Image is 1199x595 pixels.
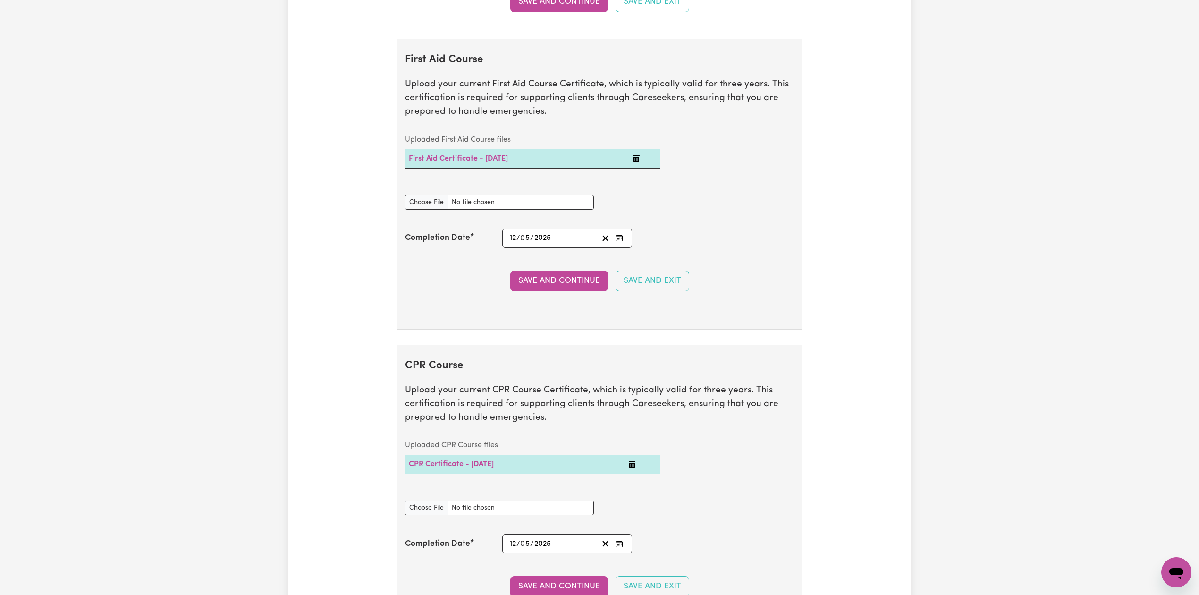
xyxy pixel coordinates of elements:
[516,234,520,242] span: /
[509,537,516,550] input: --
[516,540,520,548] span: /
[405,232,470,244] label: Completion Date
[521,537,530,550] input: --
[521,232,530,245] input: --
[405,54,794,67] h2: First Aid Course
[530,540,534,548] span: /
[409,460,494,468] a: CPR Certificate - [DATE]
[405,78,794,119] p: Upload your current First Aid Course Certificate, which is typically valid for three years. This ...
[534,537,551,550] input: ----
[520,540,525,548] span: 0
[598,537,613,550] button: Clear date
[598,232,613,245] button: Clear date
[405,130,660,149] caption: Uploaded First Aid Course files
[409,155,508,162] a: First Aid Certificate - [DATE]
[405,384,794,425] p: Upload your current CPR Course Certificate, which is typically valid for three years. This certif...
[530,234,534,242] span: /
[1161,557,1191,587] iframe: Button to launch messaging window
[510,271,608,291] button: Save and Continue
[405,436,660,455] caption: Uploaded CPR Course files
[405,360,794,373] h2: CPR Course
[628,459,636,470] button: Delete CPR Certificate - 12/05/2025
[520,234,525,242] span: 0
[613,232,626,245] button: Enter the Completion Date of your First Aid Course
[509,232,516,245] input: --
[534,232,551,245] input: ----
[405,538,470,550] label: Completion Date
[613,537,626,550] button: Enter the Completion Date of your CPR Course
[616,271,689,291] button: Save and Exit
[633,153,640,164] button: Delete First Aid Certificate - 12/05/2025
